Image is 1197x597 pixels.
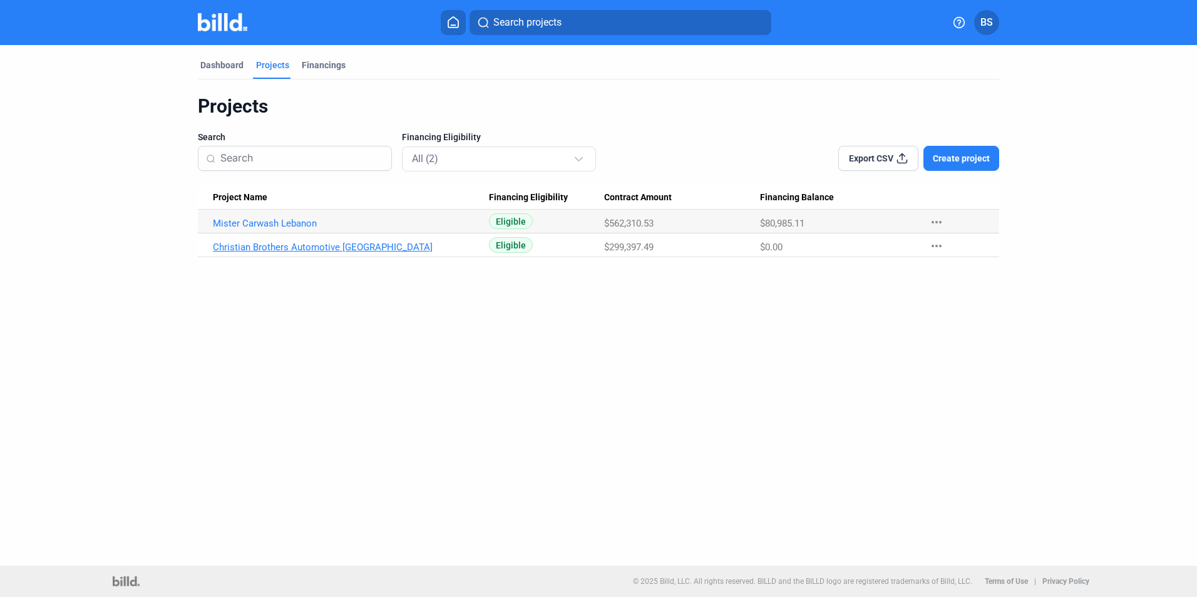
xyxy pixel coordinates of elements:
div: Project Name [213,192,489,203]
span: Eligible [489,237,533,253]
span: Contract Amount [604,192,672,203]
span: Eligible [489,213,533,229]
span: Financing Eligibility [402,131,481,143]
button: Export CSV [838,146,918,171]
mat-select-trigger: All (2) [412,153,438,165]
span: $562,310.53 [604,218,654,229]
span: BS [980,15,993,30]
span: Create project [933,152,990,165]
span: $299,397.49 [604,242,654,253]
b: Terms of Use [985,577,1028,586]
div: Contract Amount [604,192,760,203]
img: Billd Company Logo [198,13,247,31]
span: Financing Balance [760,192,834,203]
span: $0.00 [760,242,783,253]
input: Search [220,145,384,171]
img: logo [113,576,140,586]
b: Privacy Policy [1042,577,1089,586]
div: Financing Eligibility [489,192,604,203]
mat-icon: more_horiz [929,238,944,253]
div: Financing Balance [760,192,917,203]
a: Christian Brothers Automotive [GEOGRAPHIC_DATA] [213,242,489,253]
span: $80,985.11 [760,218,804,229]
p: © 2025 Billd, LLC. All rights reserved. BILLD and the BILLD logo are registered trademarks of Bil... [633,577,972,586]
p: | [1034,577,1036,586]
span: Search projects [493,15,562,30]
a: Mister Carwash Lebanon [213,218,489,229]
span: Search [198,131,225,143]
button: Search projects [470,10,771,35]
div: Dashboard [200,59,244,71]
button: Create project [923,146,999,171]
mat-icon: more_horiz [929,215,944,230]
div: Financings [302,59,346,71]
span: Export CSV [849,152,893,165]
div: Projects [256,59,289,71]
span: Project Name [213,192,267,203]
div: Projects [198,94,999,118]
span: Financing Eligibility [489,192,568,203]
button: BS [974,10,999,35]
